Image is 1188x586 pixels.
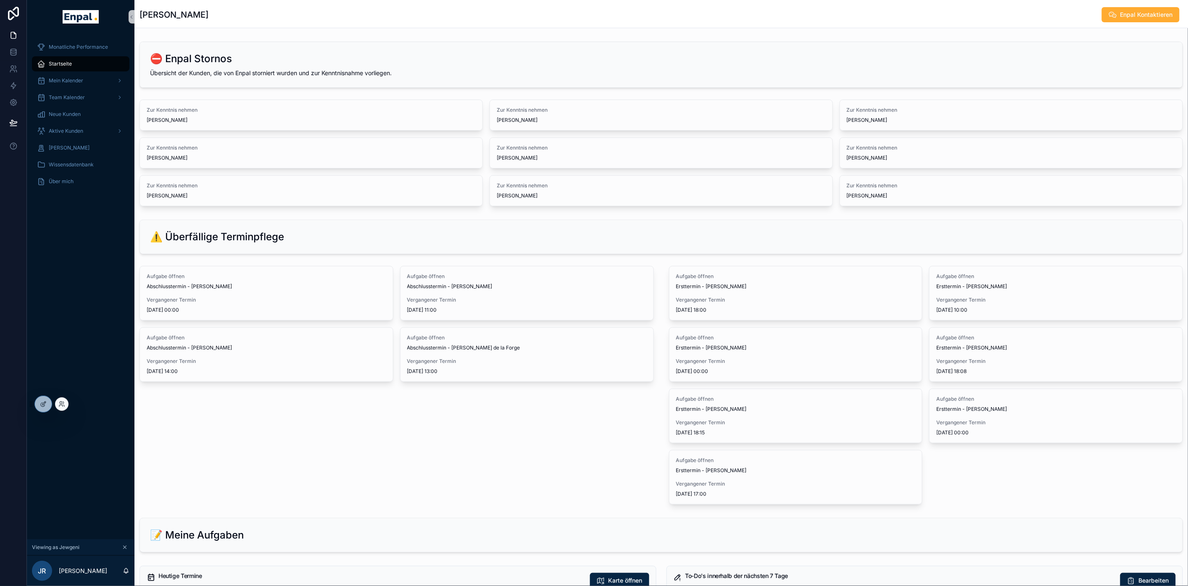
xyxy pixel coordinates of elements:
[676,334,916,341] span: Aufgabe öffnen
[1120,11,1173,19] span: Enpal Kontaktieren
[147,307,386,313] span: [DATE] 00:00
[936,419,1176,426] span: Vergangener Termin
[676,481,916,487] span: Vergangener Termin
[676,406,916,413] span: Ersttermin - [PERSON_NAME]
[147,334,386,341] span: Aufgabe öffnen
[147,358,386,365] span: Vergangener Termin
[669,266,923,321] a: Aufgabe öffnenErsttermin - [PERSON_NAME]Vergangener Termin[DATE] 18:00
[676,283,916,290] span: Ersttermin - [PERSON_NAME]
[847,145,1176,151] span: Zur Kenntnis nehmen
[147,297,386,303] span: Vergangener Termin
[147,107,476,113] span: Zur Kenntnis nehmen
[847,182,1176,189] span: Zur Kenntnis nehmen
[936,307,1176,313] span: [DATE] 10:00
[936,273,1176,280] span: Aufgabe öffnen
[936,334,1176,341] span: Aufgabe öffnen
[676,297,916,303] span: Vergangener Termin
[407,344,647,351] span: Abschlusstermin - [PERSON_NAME] de la Forge
[49,77,83,84] span: Mein Kalender
[840,175,1183,206] a: Zur Kenntnis nehmen[PERSON_NAME]
[400,266,654,321] a: Aufgabe öffnenAbschlusstermin - [PERSON_NAME]Vergangener Termin[DATE] 11:00
[32,174,129,189] a: Über mich
[32,90,129,105] a: Team Kalender
[490,137,833,168] a: Zur Kenntnis nehmen[PERSON_NAME]
[1102,7,1180,22] button: Enpal Kontaktieren
[140,9,208,21] h1: [PERSON_NAME]
[150,230,284,244] h2: ⚠️ Überfällige Terminpflege
[407,297,647,303] span: Vergangener Termin
[32,73,129,88] a: Mein Kalender
[497,155,826,161] span: [PERSON_NAME]
[407,334,647,341] span: Aufgabe öffnen
[936,344,1176,351] span: Ersttermin - [PERSON_NAME]
[847,155,1176,161] span: [PERSON_NAME]
[147,368,386,375] span: [DATE] 14:00
[407,358,647,365] span: Vergangener Termin
[407,283,647,290] span: Abschlusstermin - [PERSON_NAME]
[140,175,483,206] a: Zur Kenntnis nehmen[PERSON_NAME]
[676,419,916,426] span: Vergangener Termin
[407,368,647,375] span: [DATE] 13:00
[147,145,476,151] span: Zur Kenntnis nehmen
[840,100,1183,131] a: Zur Kenntnis nehmen[PERSON_NAME]
[49,128,83,134] span: Aktive Kunden
[407,273,647,280] span: Aufgabe öffnen
[140,100,483,131] a: Zur Kenntnis nehmen[PERSON_NAME]
[49,60,72,67] span: Startseite
[49,94,85,101] span: Team Kalender
[49,111,81,118] span: Neue Kunden
[147,273,386,280] span: Aufgabe öffnen
[497,117,826,124] span: [PERSON_NAME]
[676,344,916,351] span: Ersttermin - [PERSON_NAME]
[669,450,923,505] a: Aufgabe öffnenErsttermin - [PERSON_NAME]Vergangener Termin[DATE] 17:00
[936,358,1176,365] span: Vergangener Termin
[150,52,232,66] h2: ⛔ Enpal Stornos
[936,406,1176,413] span: Ersttermin - [PERSON_NAME]
[676,273,916,280] span: Aufgabe öffnen
[49,145,90,151] span: [PERSON_NAME]
[49,161,94,168] span: Wissensdatenbank
[27,34,134,200] div: scrollable content
[32,107,129,122] a: Neue Kunden
[929,327,1183,382] a: Aufgabe öffnenErsttermin - [PERSON_NAME]Vergangener Termin[DATE] 18:08
[685,573,1114,579] h5: To-Do's innerhalb der nächsten 7 Tage
[676,368,916,375] span: [DATE] 00:00
[676,396,916,402] span: Aufgabe öffnen
[676,467,916,474] span: Ersttermin - [PERSON_NAME]
[936,368,1176,375] span: [DATE] 18:08
[936,396,1176,402] span: Aufgabe öffnen
[32,157,129,172] a: Wissensdatenbank
[49,44,108,50] span: Monatliche Performance
[32,56,129,71] a: Startseite
[63,10,98,24] img: App logo
[936,297,1176,303] span: Vergangener Termin
[49,178,74,185] span: Über mich
[936,283,1176,290] span: Ersttermin - [PERSON_NAME]
[32,124,129,139] a: Aktive Kunden
[676,429,916,436] span: [DATE] 18:15
[150,69,392,76] span: Übersicht der Kunden, die von Enpal storniert wurden und zur Kenntnisnahme vorliegen.
[147,182,476,189] span: Zur Kenntnis nehmen
[1139,576,1169,585] span: Bearbeiten
[38,566,46,576] span: JR
[490,175,833,206] a: Zur Kenntnis nehmen[PERSON_NAME]
[32,140,129,155] a: [PERSON_NAME]
[407,307,647,313] span: [DATE] 11:00
[608,576,643,585] span: Karte öffnen
[59,567,107,575] p: [PERSON_NAME]
[32,39,129,55] a: Monatliche Performance
[669,389,923,443] a: Aufgabe öffnenErsttermin - [PERSON_NAME]Vergangener Termin[DATE] 18:15
[676,457,916,464] span: Aufgabe öffnen
[676,491,916,497] span: [DATE] 17:00
[158,573,583,579] h5: Heutige Termine
[147,344,386,351] span: Abschlusstermin - [PERSON_NAME]
[140,327,393,382] a: Aufgabe öffnenAbschlusstermin - [PERSON_NAME]Vergangener Termin[DATE] 14:00
[936,429,1176,436] span: [DATE] 00:00
[150,528,244,542] h2: 📝 Meine Aufgaben
[676,307,916,313] span: [DATE] 18:00
[847,117,1176,124] span: [PERSON_NAME]
[497,145,826,151] span: Zur Kenntnis nehmen
[669,327,923,382] a: Aufgabe öffnenErsttermin - [PERSON_NAME]Vergangener Termin[DATE] 00:00
[147,283,386,290] span: Abschlusstermin - [PERSON_NAME]
[490,100,833,131] a: Zur Kenntnis nehmen[PERSON_NAME]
